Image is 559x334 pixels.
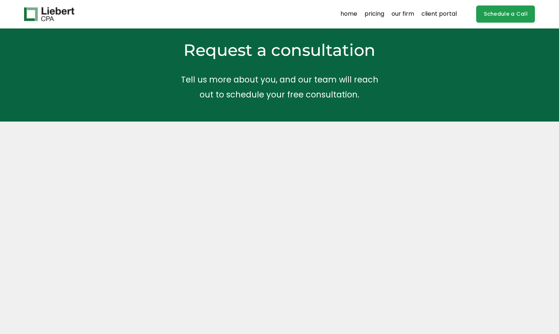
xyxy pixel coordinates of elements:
[110,72,449,102] p: Tell us more about you, and our team will reach out to schedule your free consultation.
[110,39,449,61] h2: Request a consultation
[365,8,384,20] a: pricing
[24,7,74,21] img: Liebert CPA
[421,8,457,20] a: client portal
[476,5,535,23] a: Schedule a Call
[392,8,414,20] a: our firm
[340,8,357,20] a: home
